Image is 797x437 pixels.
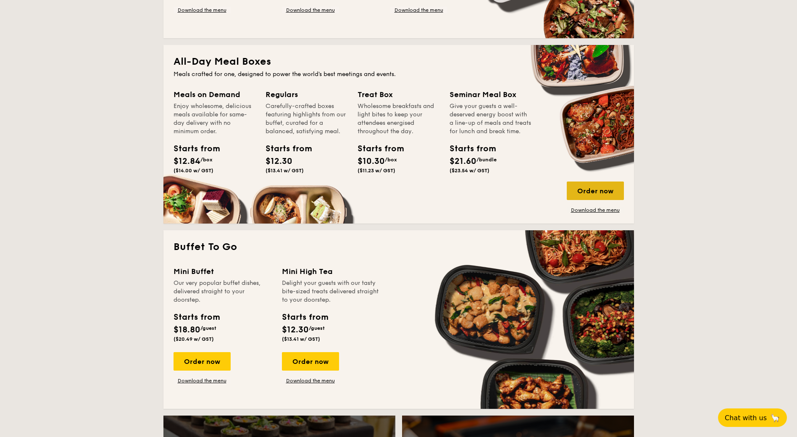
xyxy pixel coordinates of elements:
div: Order now [282,352,339,371]
div: Mini High Tea [282,266,380,277]
span: ($14.00 w/ GST) [174,168,213,174]
span: Chat with us [725,414,767,422]
span: /box [385,157,397,163]
span: $12.84 [174,156,200,166]
div: Regulars [266,89,347,100]
div: Our very popular buffet dishes, delivered straight to your doorstep. [174,279,272,304]
span: 🦙 [770,413,780,423]
div: Wholesome breakfasts and light bites to keep your attendees energised throughout the day. [358,102,439,136]
button: Chat with us🦙 [718,408,787,427]
span: ($13.41 w/ GST) [266,168,304,174]
div: Meals on Demand [174,89,255,100]
a: Download the menu [567,207,624,213]
span: ($23.54 w/ GST) [450,168,489,174]
span: /guest [200,325,216,331]
div: Order now [174,352,231,371]
span: ($20.49 w/ GST) [174,336,214,342]
div: Meals crafted for one, designed to power the world's best meetings and events. [174,70,624,79]
a: Download the menu [174,377,231,384]
a: Download the menu [282,7,339,13]
div: Delight your guests with our tasty bite-sized treats delivered straight to your doorstep. [282,279,380,304]
div: Starts from [450,142,487,155]
div: Mini Buffet [174,266,272,277]
div: Seminar Meal Box [450,89,531,100]
span: $12.30 [266,156,292,166]
h2: Buffet To Go [174,240,624,254]
div: Give your guests a well-deserved energy boost with a line-up of meals and treats for lunch and br... [450,102,531,136]
span: /guest [309,325,325,331]
a: Download the menu [282,377,339,384]
div: Starts from [174,142,211,155]
a: Download the menu [390,7,447,13]
h2: All-Day Meal Boxes [174,55,624,68]
a: Download the menu [174,7,231,13]
div: Enjoy wholesome, delicious meals available for same-day delivery with no minimum order. [174,102,255,136]
div: Starts from [358,142,395,155]
div: Starts from [174,311,219,324]
div: Order now [567,182,624,200]
span: /bundle [476,157,497,163]
div: Treat Box [358,89,439,100]
span: $18.80 [174,325,200,335]
div: Starts from [282,311,328,324]
div: Starts from [266,142,303,155]
span: /box [200,157,213,163]
span: ($11.23 w/ GST) [358,168,395,174]
div: Carefully-crafted boxes featuring highlights from our buffet, curated for a balanced, satisfying ... [266,102,347,136]
span: ($13.41 w/ GST) [282,336,320,342]
span: $12.30 [282,325,309,335]
span: $21.60 [450,156,476,166]
span: $10.30 [358,156,385,166]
